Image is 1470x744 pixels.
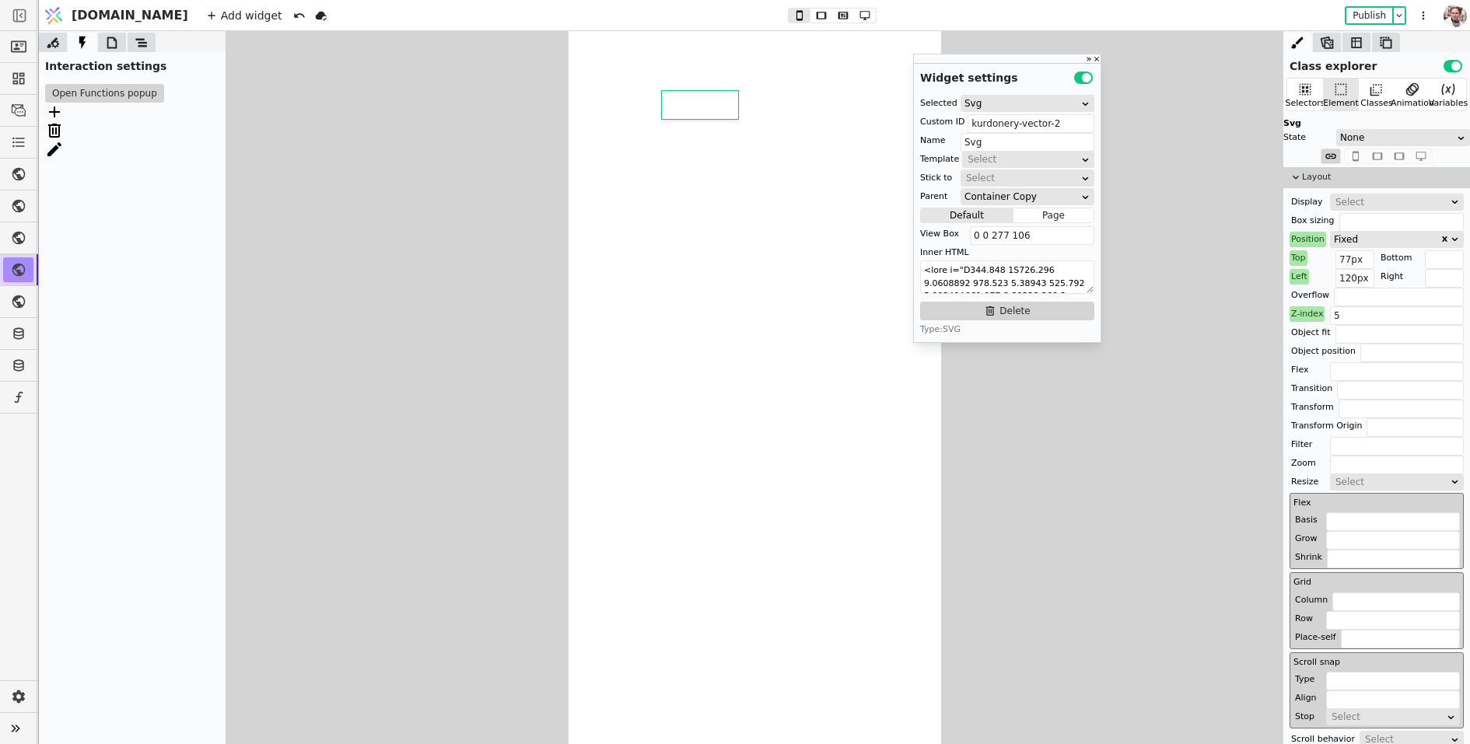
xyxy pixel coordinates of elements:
[1429,97,1468,110] div: Variables
[1293,550,1324,565] div: Shrink
[1391,97,1434,110] div: Animation
[1293,576,1460,589] h4: Grid
[920,152,959,167] div: Template
[1290,344,1357,359] div: Object position
[1293,512,1319,528] div: Basis
[920,189,947,204] div: Parent
[1290,456,1318,471] div: Zoom
[1334,232,1440,247] div: Fixed
[45,84,164,103] button: Open Functions popup
[920,114,964,130] div: Custom ID
[920,133,945,148] div: Name
[1290,232,1326,247] div: Position
[964,189,1080,204] div: Container Copy
[1323,97,1359,110] div: Element
[1293,531,1319,547] div: Grow
[1302,171,1464,184] span: Layout
[920,170,952,186] div: Stick to
[1290,437,1314,452] div: Filter
[1290,381,1334,396] div: Transition
[921,208,1013,223] button: Default
[1290,400,1335,415] div: Transform
[1335,194,1448,210] div: Select
[920,302,1094,320] button: Delete
[569,31,941,744] iframe: To enrich screen reader interactions, please activate Accessibility in Grammarly extension settings
[1290,213,1336,229] div: Box sizing
[1290,418,1363,434] div: Transform Origin
[1293,497,1460,510] h4: Flex
[1286,97,1325,110] div: Selectors
[1335,474,1448,490] div: Select
[1290,269,1309,285] div: Left
[1379,250,1413,266] div: Bottom
[1290,250,1307,266] div: Top
[968,152,1079,167] div: Select
[72,6,188,25] span: [DOMAIN_NAME]
[964,96,1080,111] div: Svg
[1290,362,1310,378] div: Flex
[920,245,1094,260] div: Inner HTML
[42,1,65,30] img: Logo
[1290,194,1325,210] div: Display
[39,1,196,30] a: [DOMAIN_NAME]
[1332,709,1444,725] div: Select
[1283,52,1470,75] div: Class explorer
[1360,97,1392,110] div: Classes
[1290,474,1320,490] div: Resize
[1283,117,1470,131] div: Svg
[1293,630,1338,645] div: Place-self
[920,96,957,111] div: Selected
[1293,709,1316,725] div: Stop
[1293,690,1318,706] div: Align
[1293,592,1329,608] div: Column
[1283,130,1306,145] div: State
[202,6,287,25] div: Add widget
[1290,288,1331,303] div: Overflow
[920,226,959,242] div: View Box
[1444,2,1467,30] img: 1611404642663-DSC_1169-po-%D1%81cropped.jpg
[920,260,1094,294] textarea: <lore i="D344.848 1S726.296 9.0608892 978.523 5.38943 525.792 5.99349A061.977 8.88328 368.2 5.639...
[920,323,1094,336] div: Type: SVG
[1379,269,1405,285] div: Right
[1290,325,1332,341] div: Object fit
[1293,611,1314,627] div: Row
[1346,8,1392,23] button: Publish
[1290,306,1325,322] div: Z-index
[1013,208,1094,223] button: Page
[966,170,1079,186] div: Select
[39,52,226,75] div: Interaction settings
[1293,672,1316,687] div: Type
[1293,656,1460,669] h4: Scroll snap
[914,64,1101,86] div: Widget settings
[1340,130,1456,145] div: None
